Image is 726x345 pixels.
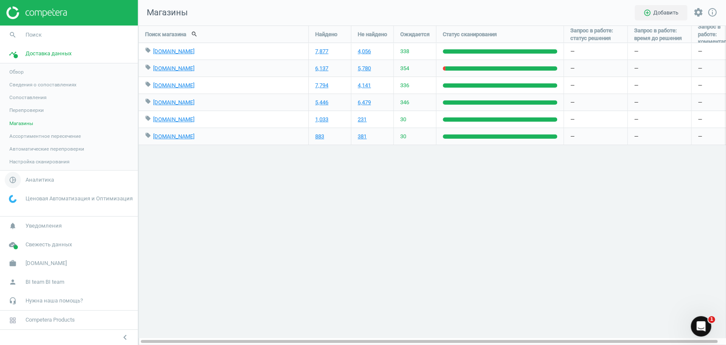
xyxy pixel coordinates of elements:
div: — [564,128,627,145]
span: Запрос в работе: статус решения [570,27,621,42]
span: 30 [400,133,406,140]
span: Обзор [9,68,24,75]
span: — [634,82,638,89]
span: 346 [400,99,409,106]
span: Магазины [138,7,188,19]
i: headset_mic [5,293,21,309]
span: Не найдено [358,31,387,38]
button: chevron_left [114,332,136,343]
a: 4,056 [358,48,371,55]
a: 231 [358,116,367,123]
span: Ожидается [400,31,430,38]
i: local_offer [145,64,151,70]
span: Статус сканирования [443,31,497,38]
span: 30 [400,116,406,123]
i: cloud_done [5,237,21,253]
a: 5,446 [315,99,328,106]
button: search [186,27,202,41]
div: — [564,111,627,128]
i: notifications [5,218,21,234]
a: [DOMAIN_NAME] [153,116,194,123]
span: Нужна наша помощь? [26,297,83,305]
a: 7,877 [315,48,328,55]
span: [DOMAIN_NAME] [26,259,67,267]
span: Сопоставления [9,94,46,101]
a: 381 [358,133,367,140]
img: ajHJNr6hYgQAAAAASUVORK5CYII= [6,6,67,19]
i: local_offer [145,81,151,87]
span: — [634,48,638,55]
span: Запрос в работе: время до решения [634,27,685,42]
a: [DOMAIN_NAME] [153,48,194,54]
span: Автоматические перепроверки [9,145,84,152]
i: search [5,27,21,43]
div: — [564,77,627,94]
i: work [5,255,21,271]
span: 354 [400,65,409,72]
a: [DOMAIN_NAME] [153,65,194,71]
i: local_offer [145,115,151,121]
a: 1,033 [315,116,328,123]
a: [DOMAIN_NAME] [153,133,194,140]
span: Магазины [9,120,33,127]
span: Уведомления [26,222,62,230]
span: Поиск [26,31,42,39]
span: Свежесть данных [26,241,72,248]
i: chevron_left [120,332,130,342]
span: Ассортиментное пересечение [9,133,81,140]
span: Доставка данных [26,50,71,57]
i: person [5,274,21,290]
div: — [564,94,627,111]
button: add_circle_outlineДобавить [635,5,687,20]
span: Аналитика [26,176,54,184]
span: 336 [400,82,409,89]
a: [DOMAIN_NAME] [153,82,194,88]
span: Настройка сканирования [9,158,69,165]
img: wGWNvw8QSZomAAAAABJRU5ErkJggg== [9,195,17,203]
span: Competera Products [26,316,75,324]
a: 7,794 [315,82,328,89]
a: 6,137 [315,65,328,72]
span: 1 [708,316,715,323]
a: 6,479 [358,99,371,106]
i: local_offer [145,47,151,53]
div: — [564,43,627,60]
div: — [564,60,627,77]
a: [DOMAIN_NAME] [153,99,194,105]
i: settings [693,7,703,17]
button: settings [689,3,707,22]
i: add_circle_outline [643,9,651,17]
span: Ценовая Автоматизация и Оптимизация [26,195,133,202]
span: — [634,116,638,123]
span: 338 [400,48,409,55]
i: local_offer [145,132,151,138]
a: 4,141 [358,82,371,89]
span: — [634,99,638,106]
a: 883 [315,133,324,140]
i: pie_chart_outlined [5,172,21,188]
span: — [634,65,638,72]
a: info_outline [707,7,717,18]
span: Перепроверки [9,107,44,114]
span: Найдено [315,31,337,38]
i: timeline [5,46,21,62]
span: — [634,133,638,140]
div: Поиск магазина [139,26,308,43]
span: Сведения о сопоставлениях [9,81,77,88]
i: info_outline [707,7,717,17]
a: 5,780 [358,65,371,72]
span: BI team BI team [26,278,64,286]
i: local_offer [145,98,151,104]
iframe: Intercom live chat [691,316,711,336]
